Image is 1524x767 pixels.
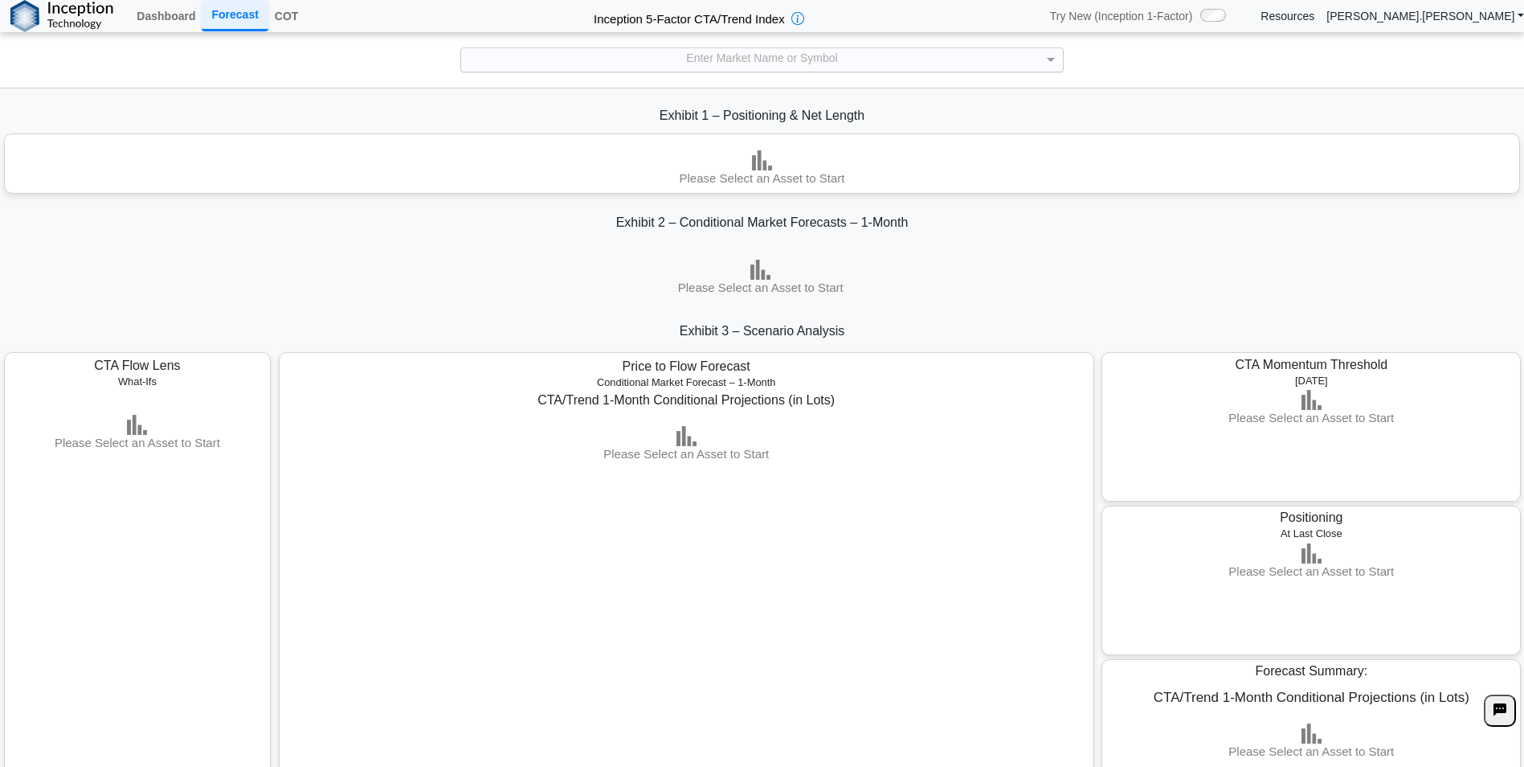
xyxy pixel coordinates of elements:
[752,150,772,170] img: bar-chart.png
[1107,744,1516,760] h3: Please Select an Asset to Start
[1301,724,1322,744] img: bar-chart.png
[127,415,147,435] img: bar-chart.png
[461,48,1063,72] div: Enter Market Name or Symbol
[537,393,835,407] span: CTA/Trend 1-Month Conditional Projections (in Lots)
[1154,690,1469,705] span: CTA/Trend 1-Month Conditional Projections (in Lots)
[1109,375,1514,387] h5: [DATE]
[268,2,305,30] a: COT
[20,435,255,451] h3: Please Select an Asset to Start
[1106,564,1516,580] h3: Please Select an Asset to Start
[21,375,253,388] h5: What-Ifs
[623,359,750,373] span: Price to Flow Forecast
[1235,358,1387,371] span: CTA Momentum Threshold
[130,2,202,30] a: Dashboard
[1326,9,1524,23] a: [PERSON_NAME].[PERSON_NAME]
[1256,664,1368,678] span: Forecast Summary:
[287,446,1085,462] h3: Please Select an Asset to Start
[291,376,1081,388] h5: Conditional Market Forecast – 1-Month
[1209,410,1414,426] h3: Please Select an Asset to Start
[507,280,1014,296] h3: Please Select an Asset to Start
[1301,543,1322,564] img: bar-chart.png
[616,215,909,229] span: Exhibit 2 – Conditional Market Forecasts – 1-Month
[680,324,844,338] span: Exhibit 3 – Scenario Analysis
[587,5,791,27] h2: Inception 5-Factor CTA/Trend Index
[750,260,770,280] img: bar-chart.png
[676,426,697,446] img: bar-chart.png
[660,109,864,122] span: Exhibit 1 – Positioning & Net Length
[94,359,180,372] span: CTA Flow Lens
[5,170,1519,187] h3: Please Select an Asset to Start
[1260,9,1314,23] a: Resources
[202,1,268,31] a: Forecast
[1301,390,1322,410] img: bar-chart.png
[1050,9,1193,23] span: Try New (Inception 1-Factor)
